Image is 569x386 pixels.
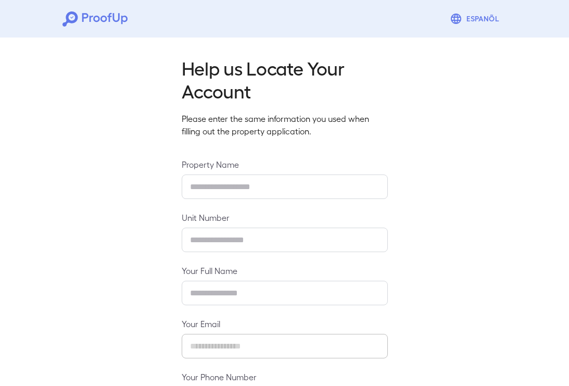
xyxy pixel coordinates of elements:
h2: Help us Locate Your Account [182,56,388,102]
button: Espanõl [446,8,507,29]
label: Your Full Name [182,265,388,277]
label: Unit Number [182,211,388,223]
p: Please enter the same information you used when filling out the property application. [182,113,388,138]
label: Property Name [182,158,388,170]
label: Your Email [182,318,388,330]
label: Your Phone Number [182,371,388,383]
